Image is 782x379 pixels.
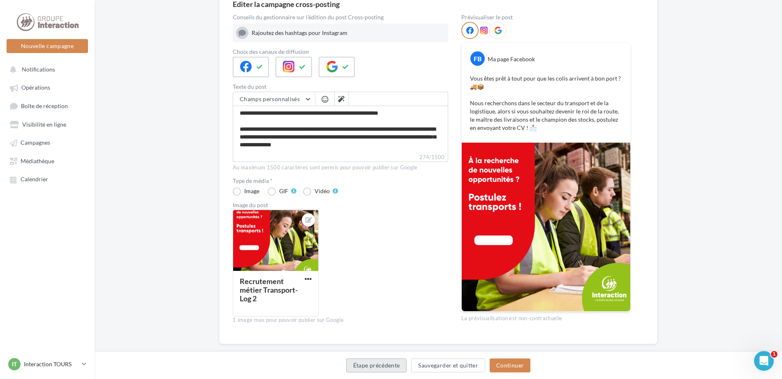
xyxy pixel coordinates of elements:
div: Image du post [233,202,448,208]
div: 1 image max pour pouvoir publier sur Google [233,317,448,324]
button: Notifications [5,62,86,76]
button: Nouvelle campagne [7,39,88,53]
div: La prévisualisation est non-contractuelle [461,312,631,322]
div: FB [470,51,485,66]
div: Rajoutez des hashtags pour Instagram [252,29,445,37]
a: Campagnes [5,135,90,150]
label: 274/1500 [233,153,448,162]
span: Calendrier [21,176,48,183]
button: Sauvegarder et quitter [411,358,485,372]
span: IT [12,360,17,368]
button: Champs personnalisés [233,92,315,106]
a: Visibilité en ligne [5,117,90,132]
p: Vous êtes prêt à tout pour que les colis arrivent à bon port ? 🚚📦 Nous recherchons dans le secteu... [470,74,622,132]
button: Continuer [490,358,530,372]
div: Recrutement métier Transport-Log 2 [240,277,298,303]
div: GIF [279,188,288,194]
a: Calendrier [5,171,90,186]
div: Image [244,188,259,194]
div: Editer la campagne cross-posting [233,0,340,8]
span: Médiathèque [21,157,54,164]
div: Vidéo [315,188,330,194]
span: Visibilité en ligne [22,121,66,128]
span: Campagnes [21,139,50,146]
a: Médiathèque [5,153,90,168]
span: Champs personnalisés [240,95,300,102]
label: Texte du post [233,84,448,90]
div: Ma page Facebook [488,55,535,63]
button: Étape précédente [346,358,407,372]
span: 1 [771,351,777,358]
iframe: Intercom live chat [754,351,774,371]
a: Opérations [5,80,90,95]
span: Notifications [22,66,55,73]
span: Opérations [21,84,50,91]
a: IT Interaction TOURS [7,356,88,372]
span: Boîte de réception [21,102,68,109]
label: Choix des canaux de diffusion [233,49,448,55]
div: Prévisualiser le post [461,14,631,20]
p: Interaction TOURS [24,360,79,368]
div: Conseils du gestionnaire sur l'édition du post Cross-posting [233,14,448,20]
label: Type de média * [233,178,448,184]
a: Boîte de réception [5,98,90,113]
div: Au maximum 1500 caractères sont permis pour pouvoir publier sur Google [233,164,448,171]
